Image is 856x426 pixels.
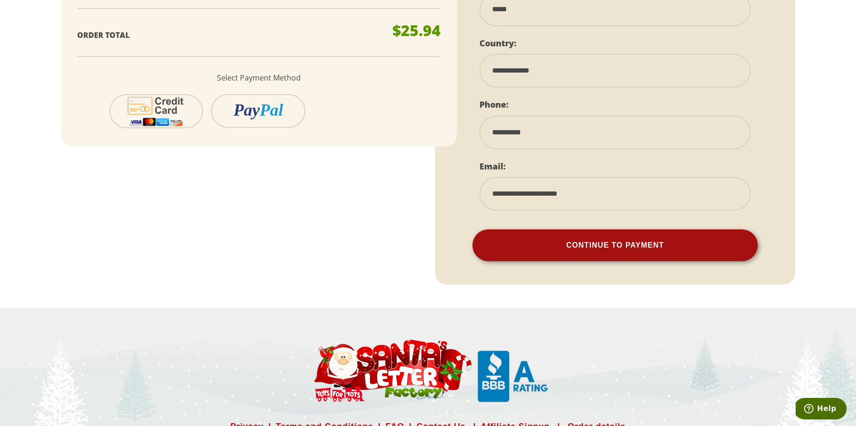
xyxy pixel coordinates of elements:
[308,338,476,402] img: Santa Letter Small Logo
[211,94,305,128] button: PayPal
[478,351,548,402] img: Santa Letter Small Logo
[77,71,441,85] p: Select Payment Method
[479,37,516,49] label: Country:
[796,398,847,421] iframe: Opens a widget where you can find more information
[479,161,506,172] label: Email:
[260,101,283,119] i: Pal
[122,95,190,127] img: cc-icon-2.svg
[233,101,260,119] i: Pay
[479,99,508,110] label: Phone:
[77,29,378,42] p: Order Total
[472,229,758,261] button: Continue To Payment
[392,23,441,38] p: $25.94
